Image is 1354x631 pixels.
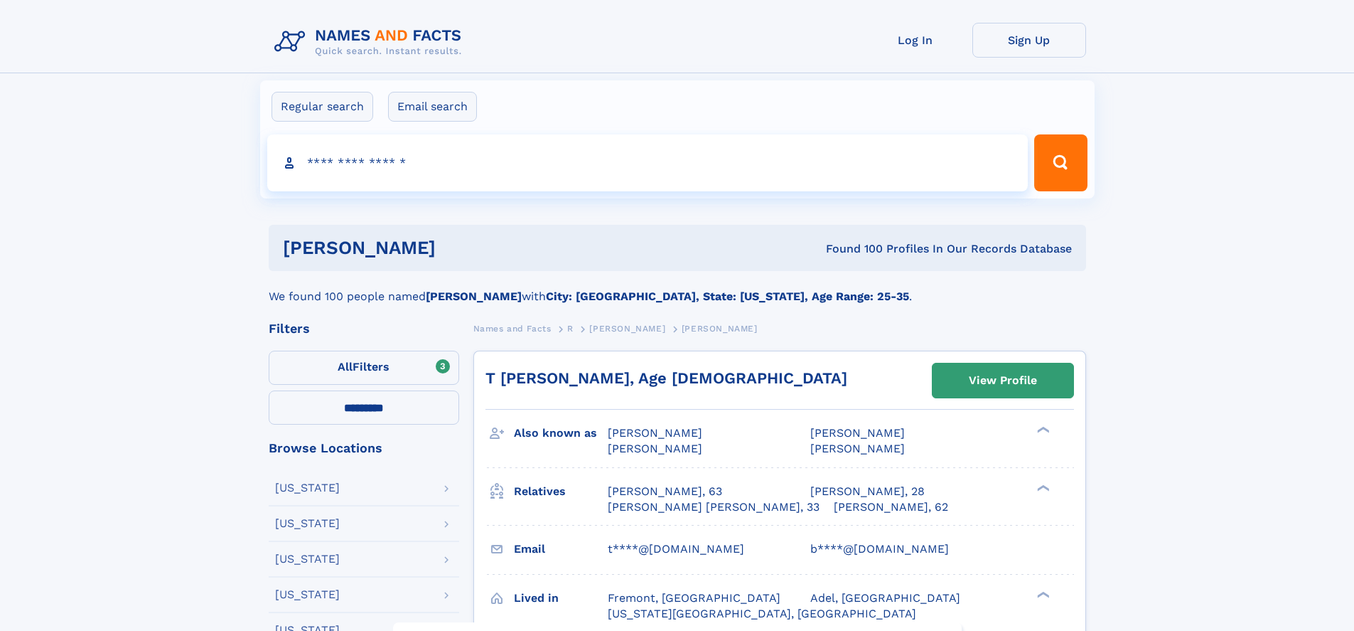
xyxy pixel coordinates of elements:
span: [PERSON_NAME] [682,324,758,334]
a: [PERSON_NAME], 62 [834,499,948,515]
img: Logo Names and Facts [269,23,473,61]
span: [PERSON_NAME] [810,426,905,440]
h3: Also known as [514,421,608,445]
a: View Profile [933,364,1073,398]
div: View Profile [969,364,1037,397]
span: [PERSON_NAME] [608,442,702,455]
b: City: [GEOGRAPHIC_DATA], State: [US_STATE], Age Range: 25-35 [546,290,909,303]
div: [US_STATE] [275,553,340,565]
h3: Relatives [514,479,608,504]
button: Search Button [1034,134,1087,191]
span: [PERSON_NAME] [589,324,665,334]
span: [US_STATE][GEOGRAPHIC_DATA], [GEOGRAPHIC_DATA] [608,607,916,620]
label: Regular search [272,92,373,122]
h1: [PERSON_NAME] [283,239,631,257]
input: search input [267,134,1028,191]
div: Found 100 Profiles In Our Records Database [630,241,1072,257]
span: Fremont, [GEOGRAPHIC_DATA] [608,591,780,605]
span: All [338,360,353,373]
a: Log In [859,23,972,58]
span: [PERSON_NAME] [810,442,905,455]
a: T [PERSON_NAME], Age [DEMOGRAPHIC_DATA] [485,369,847,387]
h3: Email [514,537,608,561]
div: Browse Locations [269,442,459,455]
div: ❯ [1033,483,1051,492]
a: Sign Up [972,23,1086,58]
label: Filters [269,351,459,385]
span: R [567,324,574,334]
a: [PERSON_NAME], 63 [608,484,722,499]
div: [US_STATE] [275,518,340,529]
div: [US_STATE] [275,482,340,494]
span: Adel, [GEOGRAPHIC_DATA] [810,591,960,605]
div: ❯ [1033,590,1051,599]
a: [PERSON_NAME], 28 [810,484,925,499]
div: Filters [269,322,459,335]
a: R [567,319,574,337]
a: [PERSON_NAME] [589,319,665,337]
div: ❯ [1033,425,1051,435]
div: We found 100 people named with . [269,271,1086,305]
div: [US_STATE] [275,589,340,600]
h3: Lived in [514,586,608,610]
a: Names and Facts [473,319,552,337]
a: [PERSON_NAME] [PERSON_NAME], 33 [608,499,820,515]
b: [PERSON_NAME] [426,290,522,303]
label: Email search [388,92,477,122]
span: [PERSON_NAME] [608,426,702,440]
